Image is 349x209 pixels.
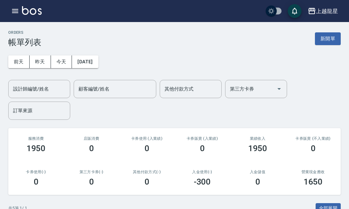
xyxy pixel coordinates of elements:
h3: 0 [255,177,260,187]
button: 新開單 [315,32,341,45]
h3: 1950 [248,144,267,153]
h2: 卡券使用 (入業績) [127,136,166,141]
h2: 第三方卡券(-) [72,170,111,174]
h3: 0 [200,144,205,153]
h2: 卡券使用(-) [17,170,55,174]
h2: 卡券販賣 (不入業績) [294,136,332,141]
h3: 0 [89,177,94,187]
h2: 店販消費 [72,136,111,141]
h3: 帳單列表 [8,38,41,47]
button: 前天 [8,55,30,68]
h3: 0 [89,144,94,153]
h3: 服務消費 [17,136,55,141]
img: Logo [22,6,42,15]
h2: 卡券販賣 (入業績) [183,136,222,141]
div: 上越龍星 [316,7,338,15]
h3: -300 [194,177,211,187]
h3: 0 [145,177,149,187]
h3: 0 [145,144,149,153]
button: Open [274,83,285,94]
button: 昨天 [30,55,51,68]
h2: ORDERS [8,30,41,35]
h3: 1650 [304,177,323,187]
h3: 0 [34,177,39,187]
button: 今天 [51,55,72,68]
button: save [288,4,302,18]
h3: 1950 [27,144,46,153]
h2: 營業現金應收 [294,170,332,174]
h2: 其他付款方式(-) [127,170,166,174]
button: [DATE] [72,55,98,68]
a: 新開單 [315,35,341,42]
h2: 業績收入 [238,136,277,141]
h2: 入金使用(-) [183,170,222,174]
button: 上越龍星 [305,4,341,18]
h3: 0 [311,144,316,153]
h2: 入金儲值 [238,170,277,174]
